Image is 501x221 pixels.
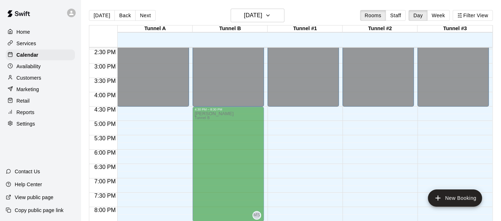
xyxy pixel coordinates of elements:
div: Tunnel #1 [268,25,342,32]
p: Settings [16,120,35,127]
a: Availability [6,61,75,72]
span: 5:30 PM [93,135,118,141]
button: Week [427,10,450,21]
button: Back [114,10,136,21]
p: Help Center [15,181,42,188]
span: 6:00 PM [93,150,118,156]
button: Filter View [453,10,493,21]
span: 3:30 PM [93,78,118,84]
button: [DATE] [231,9,284,22]
p: Services [16,40,36,47]
p: Reports [16,109,34,116]
button: Next [135,10,155,21]
div: Mike Sefton [252,211,261,220]
span: 2:30 PM [93,49,118,55]
p: Calendar [16,51,38,58]
span: 3:00 PM [93,64,118,70]
a: Services [6,38,75,49]
p: Home [16,28,30,36]
a: Settings [6,118,75,129]
p: Customers [16,74,41,81]
button: Day [408,10,427,21]
a: Calendar [6,50,75,60]
h6: [DATE] [244,10,262,20]
span: Tunnel B [195,116,210,120]
div: Tunnel #3 [417,25,492,32]
span: MS [253,212,260,219]
button: add [428,189,482,207]
a: Home [6,27,75,37]
span: 4:30 PM [93,107,118,113]
p: Retail [16,97,30,104]
button: Staff [386,10,406,21]
button: Rooms [360,10,386,21]
a: Reports [6,107,75,118]
span: 7:30 PM [93,193,118,199]
p: View public page [15,194,53,201]
span: 8:00 PM [93,207,118,213]
span: 6:30 PM [93,164,118,170]
div: 4:30 PM – 8:30 PM [195,108,262,111]
span: 4:00 PM [93,92,118,98]
span: 5:00 PM [93,121,118,127]
p: Availability [16,63,41,70]
a: Retail [6,95,75,106]
p: Copy public page link [15,207,63,214]
p: Contact Us [15,168,40,175]
button: [DATE] [89,10,115,21]
div: Tunnel #2 [342,25,417,32]
a: Customers [6,72,75,83]
span: 7:00 PM [93,178,118,184]
a: Marketing [6,84,75,95]
div: Tunnel B [193,25,268,32]
p: Marketing [16,86,39,93]
div: Tunnel A [118,25,193,32]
